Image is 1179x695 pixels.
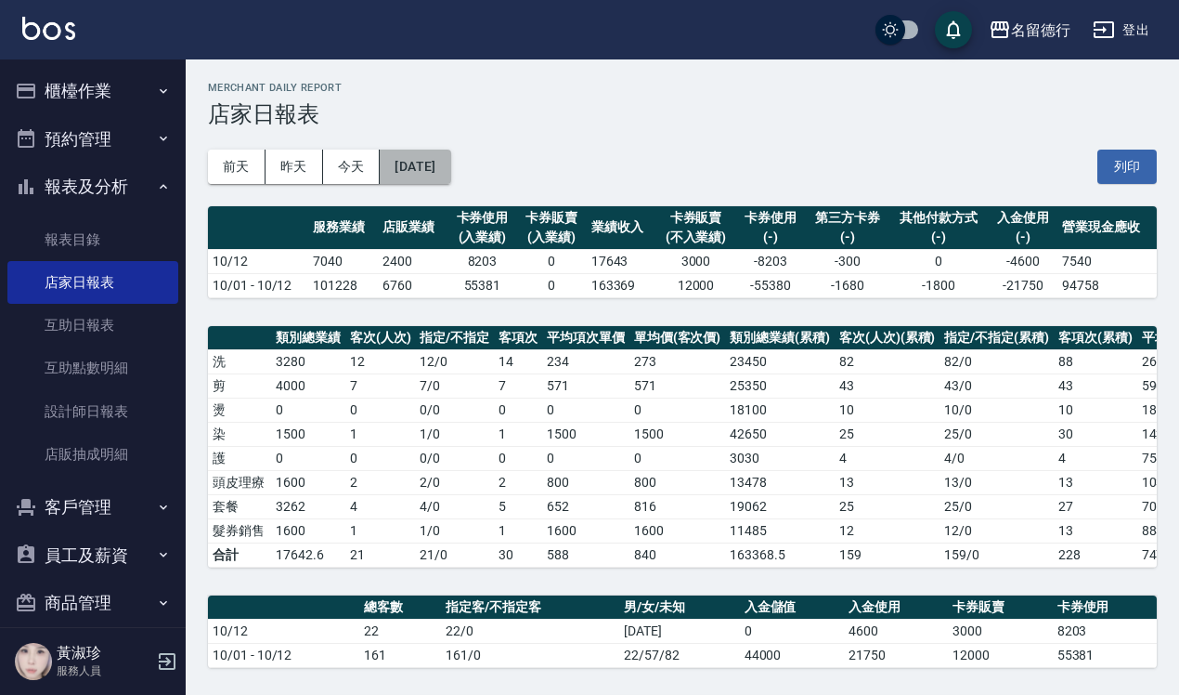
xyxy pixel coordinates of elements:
[1054,543,1137,567] td: 228
[494,326,542,350] th: 客項次
[725,349,835,374] td: 23450
[415,446,494,470] td: 0 / 0
[208,249,308,273] td: 10/12
[889,273,989,297] td: -1800
[7,261,178,304] a: 店家日報表
[57,644,151,662] h5: 黃淑珍
[494,398,542,422] td: 0
[208,206,1157,298] table: a dense table
[1053,596,1157,620] th: 卡券使用
[271,349,345,374] td: 3280
[359,619,442,643] td: 22
[939,446,1054,470] td: 4 / 0
[494,422,542,446] td: 1
[494,494,542,518] td: 5
[542,494,629,518] td: 652
[57,662,151,679] p: 服務人員
[1054,518,1137,543] td: 13
[1054,470,1137,494] td: 13
[725,543,835,567] td: 163368.5
[939,374,1054,398] td: 43 / 0
[494,518,542,543] td: 1
[660,228,731,247] div: (不入業績)
[939,470,1054,494] td: 13 / 0
[517,273,587,297] td: 0
[378,249,447,273] td: 2400
[844,619,948,643] td: 4600
[835,398,940,422] td: 10
[378,206,447,250] th: 店販業績
[810,208,885,228] div: 第三方卡券
[271,470,345,494] td: 1600
[844,596,948,620] th: 入金使用
[655,249,735,273] td: 3000
[725,398,835,422] td: 18100
[725,494,835,518] td: 19062
[619,643,739,667] td: 22/57/82
[655,273,735,297] td: 12000
[542,518,629,543] td: 1600
[452,228,512,247] div: (入業績)
[981,11,1078,49] button: 名留德行
[948,643,1052,667] td: 12000
[7,531,178,580] button: 員工及薪資
[323,150,381,184] button: 今天
[345,543,416,567] td: 21
[1054,398,1137,422] td: 10
[1057,273,1157,297] td: 94758
[629,374,726,398] td: 571
[271,518,345,543] td: 1600
[7,163,178,211] button: 報表及分析
[629,349,726,374] td: 273
[835,494,940,518] td: 25
[542,398,629,422] td: 0
[517,249,587,273] td: 0
[1054,326,1137,350] th: 客項次(累積)
[415,374,494,398] td: 7 / 0
[7,390,178,433] a: 設計師日報表
[378,273,447,297] td: 6760
[939,349,1054,374] td: 82 / 0
[345,470,416,494] td: 2
[894,228,984,247] div: (-)
[725,326,835,350] th: 類別總業績(累積)
[810,228,885,247] div: (-)
[266,150,323,184] button: 昨天
[345,398,416,422] td: 0
[208,543,271,567] td: 合計
[345,374,416,398] td: 7
[629,422,726,446] td: 1500
[208,273,308,297] td: 10/01 - 10/12
[740,619,844,643] td: 0
[660,208,731,228] div: 卡券販賣
[208,101,1157,127] h3: 店家日報表
[835,326,940,350] th: 客次(人次)(累積)
[208,374,271,398] td: 剪
[629,326,726,350] th: 單均價(客次價)
[835,349,940,374] td: 82
[835,470,940,494] td: 13
[271,374,345,398] td: 4000
[736,273,806,297] td: -55380
[208,494,271,518] td: 套餐
[805,249,889,273] td: -300
[587,273,656,297] td: 163369
[415,398,494,422] td: 0 / 0
[447,273,517,297] td: 55381
[7,115,178,164] button: 預約管理
[7,218,178,261] a: 報表目錄
[989,273,1058,297] td: -21750
[345,349,416,374] td: 12
[345,518,416,543] td: 1
[271,494,345,518] td: 3262
[359,643,442,667] td: 161
[948,619,1052,643] td: 3000
[271,543,345,567] td: 17642.6
[494,446,542,470] td: 0
[15,643,52,680] img: Person
[844,643,948,667] td: 21750
[1054,374,1137,398] td: 43
[1054,446,1137,470] td: 4
[939,398,1054,422] td: 10 / 0
[894,208,984,228] div: 其他付款方式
